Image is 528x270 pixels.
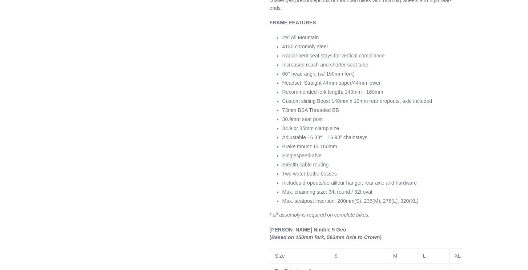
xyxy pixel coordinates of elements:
td: L [418,249,449,264]
span: Increased reach and shorter seat tube [282,62,368,68]
span: Headset: Straight 44mm upper/44mm lower [282,80,381,86]
td: XL [449,249,496,264]
span: 66° head angle (w/ 150mm fork) [282,71,355,77]
span: 73mm BSA Threaded BB [282,107,339,113]
li: Two water bottle bosses [282,170,462,178]
li: Brake mount: IS 160mm [282,143,462,150]
i: Based on 150mm fork, 563mm Axle to Crown) [271,234,382,240]
span: 4130 chromoly steel [282,44,328,49]
span: Recommended fork length: 140mm - 160mm [282,89,383,95]
b: FRAME FEATURES [270,20,316,25]
td: Size [270,249,329,264]
span: 30.9mm seat post [282,116,323,122]
span: Stealth cable routing [282,162,329,168]
em: Full assembly is required on complete bikes. [270,212,370,218]
span: 29″ All Mountain [282,35,319,40]
td: S [329,249,388,264]
span: Max. chainring size: 34t round / 32t oval [282,189,372,195]
span: Includes dropouts/derailleur hanger, rear axle and hardware [282,180,417,186]
span: Custom sliding Boost 148mm x 12mm rear dropouts, axle included [282,98,432,104]
b: [PERSON_NAME] Nimble 9 Geo ( [270,227,346,240]
span: Singlespeed-able [282,153,322,158]
span: 34.9 or 35mm clamp size [282,125,339,131]
span: Radial-bent seat stays for vertical compliance [282,53,385,59]
span: Max. seatpost insertion: 200mm(S), 235(M), 275(L), 320(XL) [282,198,419,204]
span: Adjustable 16.33“ – 16.93” chainstays [282,134,367,140]
td: M [388,249,418,264]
